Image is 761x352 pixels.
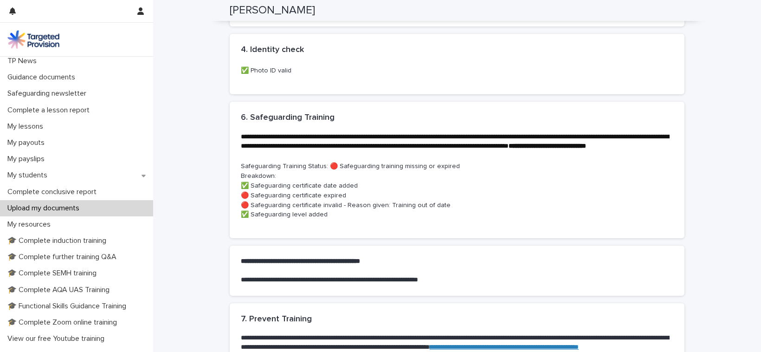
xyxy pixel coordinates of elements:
[4,220,58,229] p: My resources
[241,113,335,123] h2: 6. Safeguarding Training
[241,314,312,325] h2: 7. Prevent Training
[4,236,114,245] p: 🎓 Complete induction training
[241,162,673,220] p: Safeguarding Training Status: 🔴 Safeguarding training missing or expired Breakdown: ✅ Safeguardin...
[4,155,52,163] p: My payslips
[4,318,124,327] p: 🎓 Complete Zoom online training
[4,204,87,213] p: Upload my documents
[4,188,104,196] p: Complete conclusive report
[230,4,315,17] h2: [PERSON_NAME]
[4,253,124,261] p: 🎓 Complete further training Q&A
[241,66,673,76] p: ✅ Photo ID valid
[4,57,44,65] p: TP News
[4,73,83,82] p: Guidance documents
[4,138,52,147] p: My payouts
[4,122,51,131] p: My lessons
[241,45,304,55] h2: 4. Identity check
[4,269,104,278] p: 🎓 Complete SEMH training
[4,286,117,294] p: 🎓 Complete AQA UAS Training
[4,106,97,115] p: Complete a lesson report
[4,334,112,343] p: View our free Youtube training
[4,171,55,180] p: My students
[7,30,59,49] img: M5nRWzHhSzIhMunXDL62
[4,302,134,311] p: 🎓 Functional Skills Guidance Training
[4,89,94,98] p: Safeguarding newsletter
